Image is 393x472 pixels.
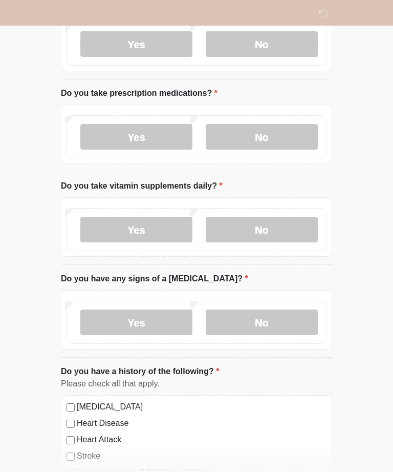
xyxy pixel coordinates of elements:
[67,404,75,412] input: [MEDICAL_DATA]
[77,401,326,414] label: [MEDICAL_DATA]
[80,125,192,150] label: Yes
[206,310,318,336] label: No
[61,180,223,193] label: Do you take vitamin supplements daily?
[206,217,318,243] label: No
[67,437,75,445] input: Heart Attack
[61,88,217,100] label: Do you take prescription medications?
[51,8,64,20] img: Sm Skin La Laser Logo
[77,418,326,430] label: Heart Disease
[77,450,326,463] label: Stroke
[61,273,248,285] label: Do you have any signs of a [MEDICAL_DATA]?
[80,217,192,243] label: Yes
[206,32,318,57] label: No
[67,453,75,461] input: Stroke
[67,420,75,428] input: Heart Disease
[206,125,318,150] label: No
[77,434,326,446] label: Heart Attack
[61,378,332,391] div: Please check all that apply.
[80,310,192,336] label: Yes
[61,366,219,378] label: Do you have a history of the following?
[80,32,192,57] label: Yes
